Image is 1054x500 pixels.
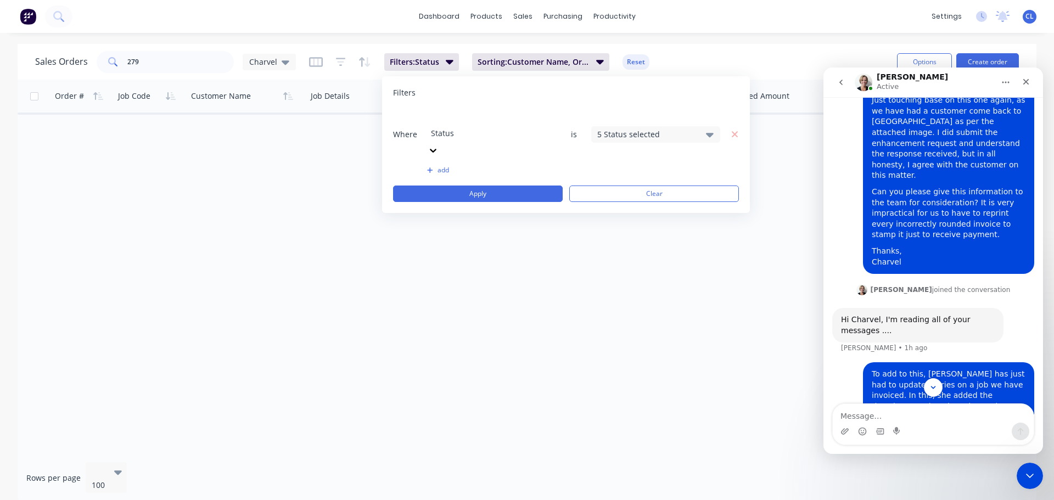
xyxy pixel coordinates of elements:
span: Where [393,129,426,140]
h1: Sales Orders [35,57,88,67]
button: Apply [393,186,563,202]
button: Filters:Status [384,53,459,71]
div: Customer Name [191,91,251,102]
div: Order # [55,91,84,102]
iframe: Intercom live chat [1017,463,1043,489]
div: Status [431,127,520,139]
button: Options [897,53,952,71]
button: Emoji picker [35,359,43,368]
button: Send a message… [188,355,206,373]
div: settings [926,8,967,25]
span: Filters [393,87,416,98]
input: Search... [127,51,234,73]
div: To add to this, [PERSON_NAME] has just had to update entries on a job we have invoiced. In this, ... [48,301,202,430]
button: Upload attachment [17,359,26,368]
div: Can you please give this information to the team for consideration? It is very impractical for us... [48,119,202,173]
button: Scroll to bottom [100,311,119,329]
iframe: Intercom live chat [823,68,1043,454]
div: sales [508,8,538,25]
span: Charvel [249,56,277,68]
div: purchasing [538,8,588,25]
div: Cathy says… [9,215,211,240]
div: Just touching base on this one again, as we have had a customer come back to [GEOGRAPHIC_DATA] as... [48,27,202,114]
button: Create order [956,53,1019,71]
div: Hi Charvel, I'm reading all of your messages ....[PERSON_NAME] • 1h ago [9,240,180,275]
div: productivity [588,8,641,25]
div: Job Details [311,91,350,102]
div: 5 Status selected [597,128,697,140]
img: Factory [20,8,36,25]
span: CL [1025,12,1034,21]
div: Cathy says… [9,240,211,295]
div: 100 [92,480,107,491]
div: Job Code [118,91,150,102]
button: Start recording [70,359,79,368]
button: Clear [569,186,739,202]
div: Quoted Amount [731,91,789,102]
img: Profile image for Cathy [33,217,44,228]
b: [PERSON_NAME] [47,218,109,226]
span: Sorting: Customer Name, Order #, Job Code [478,57,590,68]
span: Filters: Status [390,57,439,68]
button: Sorting:Customer Name, Order #, Job Code [472,53,609,71]
textarea: Message… [9,336,210,355]
div: Hi Charvel, I'm reading all of your messages .... [18,247,171,268]
div: Thanks, Charvel [48,178,202,200]
span: Rows per page [26,473,81,484]
div: [PERSON_NAME] • 1h ago [18,277,104,284]
div: products [465,8,508,25]
a: dashboard [413,8,465,25]
button: Gif picker [52,359,61,368]
button: add [427,166,556,175]
div: joined the conversation [47,217,187,227]
button: Reset [623,54,649,70]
